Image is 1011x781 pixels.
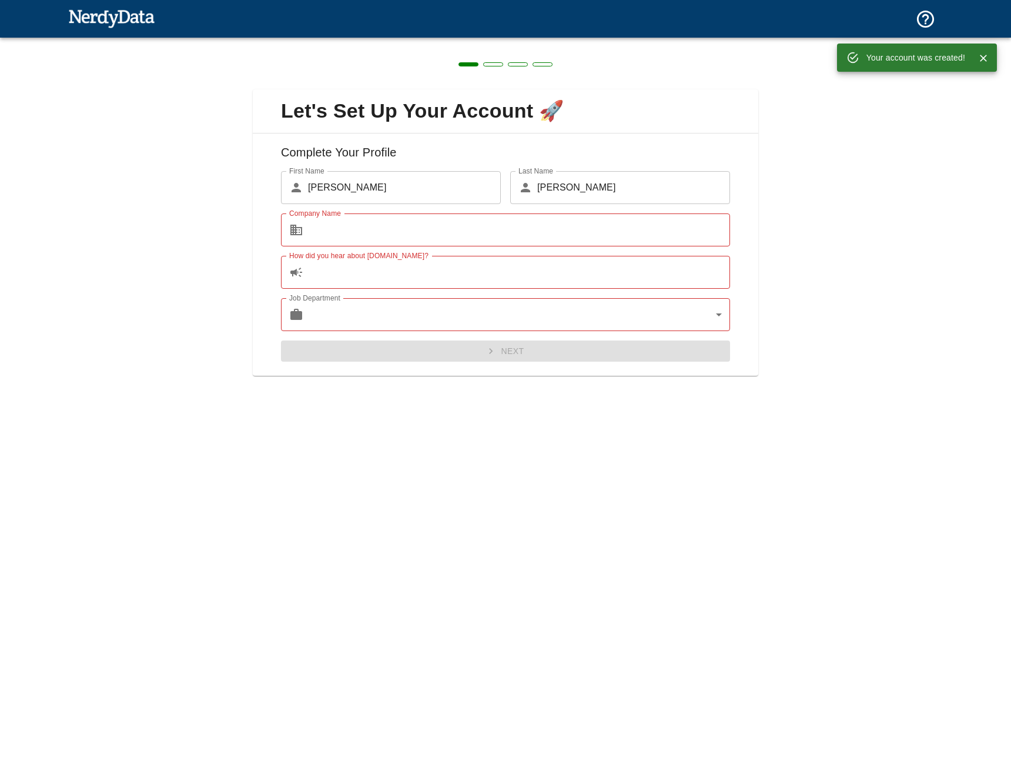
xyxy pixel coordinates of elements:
[975,49,992,67] button: Close
[518,166,553,176] label: Last Name
[289,208,341,218] label: Company Name
[866,47,965,68] div: Your account was created!
[908,2,943,36] button: Support and Documentation
[289,251,428,261] label: How did you hear about [DOMAIN_NAME]?
[289,166,324,176] label: First Name
[68,6,155,30] img: NerdyData.com
[262,143,749,171] h6: Complete Your Profile
[262,99,749,124] span: Let's Set Up Your Account 🚀
[289,293,340,303] label: Job Department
